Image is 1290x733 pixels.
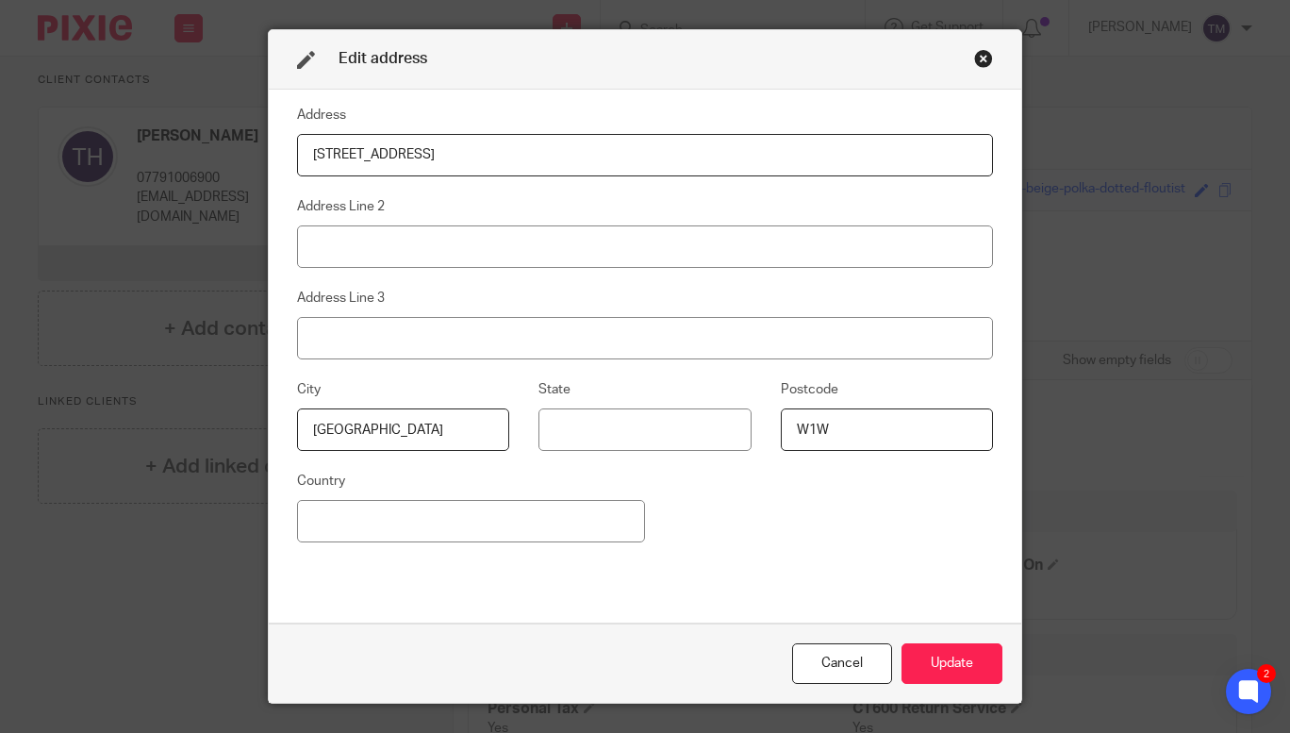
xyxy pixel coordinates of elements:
label: Address Line 3 [297,289,385,308]
button: Update [901,643,1002,684]
label: Postcode [781,380,838,399]
label: City [297,380,321,399]
label: Address [297,106,346,125]
div: 2 [1257,664,1276,683]
label: Address Line 2 [297,197,385,216]
label: Country [297,472,345,491]
div: Close this dialog window [792,643,892,684]
div: Close this dialog window [974,49,993,68]
label: State [538,380,571,399]
span: Edit address [339,51,427,66]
